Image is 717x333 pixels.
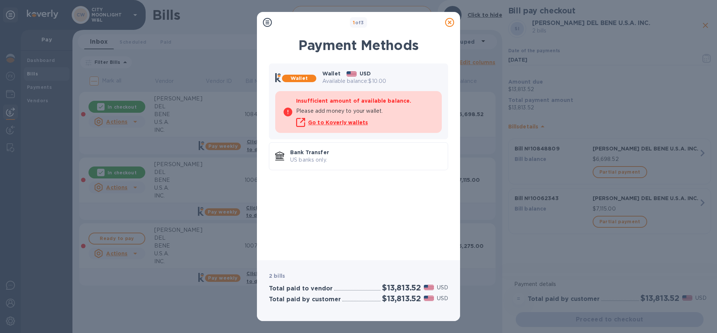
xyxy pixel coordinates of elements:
h1: Payment Methods [269,37,448,53]
p: Please add money to your wallet. [296,107,434,115]
u: Go to Koverly wallets [308,119,368,125]
img: USD [424,296,434,301]
img: USD [424,285,434,290]
h3: Total paid by customer [269,296,341,303]
p: US banks only. [290,156,442,164]
b: Insufficient amount of available balance. [296,98,411,104]
b: of 3 [353,20,364,25]
h3: Total paid to vendor [269,285,333,292]
p: USD [437,295,448,302]
p: USD [360,70,371,77]
p: USD [437,284,448,292]
p: Bank Transfer [290,149,442,156]
span: 1 [353,20,355,25]
b: Wallet [291,75,308,81]
h2: $13,813.52 [382,283,421,292]
p: Available balance: $10.00 [322,77,442,85]
p: Wallet [322,70,341,77]
b: 2 bills [269,273,285,279]
img: USD [347,71,357,77]
h2: $13,813.52 [382,294,421,303]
